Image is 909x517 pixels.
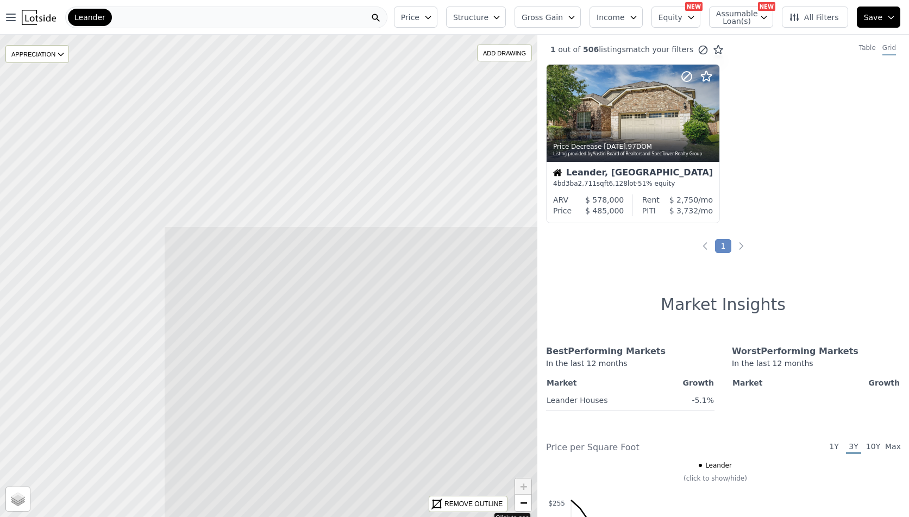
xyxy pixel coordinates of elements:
button: Save [857,7,900,28]
div: Leander, [GEOGRAPHIC_DATA] [553,168,713,179]
button: Income [590,7,643,28]
span: − [520,496,527,509]
a: Next page [736,241,747,251]
span: Leander [74,12,105,23]
span: Price [401,12,419,23]
span: 506 [580,45,599,54]
span: match your filters [626,44,694,55]
time: 2025-07-25 04:53 [604,143,626,150]
div: Price Decrease , 97 DOM [553,142,714,151]
button: Gross Gain [515,7,581,28]
span: 1 [550,45,556,54]
span: 6,128 [609,180,627,187]
span: 1Y [826,441,842,454]
button: Equity [651,7,700,28]
button: Price [394,7,437,28]
div: NEW [685,2,703,11]
text: $255 [548,500,565,507]
span: Income [597,12,625,23]
span: $ 578,000 [585,196,624,204]
div: Best Performing Markets [546,345,714,358]
a: Price Decrease [DATE],97DOMListing provided byAustin Board of Realtorsand SpecTower Realty GroupH... [546,64,719,223]
a: Zoom in [515,478,531,495]
div: 4 bd 3 ba sqft lot · 51% equity [553,179,713,188]
span: $ 3,732 [669,206,698,215]
div: In the last 12 months [546,358,714,375]
span: + [520,480,527,493]
div: NEW [758,2,775,11]
span: $ 2,750 [669,196,698,204]
div: Price [553,205,572,216]
span: Max [885,441,900,454]
th: Growth [814,375,900,390]
h1: Market Insights [661,295,786,314]
ul: Pagination [537,241,909,251]
th: Market [732,375,814,390]
span: 3Y [846,441,861,454]
a: Layers [6,487,30,511]
span: -5.1% [692,396,714,405]
div: In the last 12 months [732,358,900,375]
div: Rent [642,194,660,205]
a: Previous page [700,241,711,251]
a: Page 1 is your current page [715,239,732,253]
img: Lotside [22,10,56,25]
span: Structure [453,12,488,23]
div: /mo [656,205,713,216]
div: ADD DRAWING [478,45,531,61]
div: ARV [553,194,568,205]
div: REMOVE OUTLINE [444,499,503,509]
th: Market [546,375,657,390]
div: /mo [660,194,713,205]
div: Worst Performing Markets [732,345,900,358]
span: All Filters [789,12,839,23]
span: Equity [659,12,682,23]
span: $ 485,000 [585,206,624,215]
span: Assumable Loan(s) [716,10,751,25]
button: Assumable Loan(s) [709,7,773,28]
button: All Filters [782,7,848,28]
button: Structure [446,7,506,28]
span: Gross Gain [522,12,563,23]
span: 2,711 [578,180,597,187]
span: Leander [705,461,732,470]
div: Price per Square Foot [546,441,723,454]
div: Table [859,43,876,55]
span: 10Y [866,441,881,454]
a: Zoom out [515,495,531,511]
div: (click to show/hide) [538,474,892,483]
div: Grid [882,43,896,55]
span: Save [864,12,882,23]
div: out of listings [537,44,724,55]
a: Leander Houses [547,392,608,406]
img: House [553,168,562,177]
div: APPRECIATION [5,45,69,63]
th: Growth [657,375,714,390]
div: Listing provided by Austin Board of Realtors and SpecTower Realty Group [553,151,714,157]
div: PITI [642,205,656,216]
